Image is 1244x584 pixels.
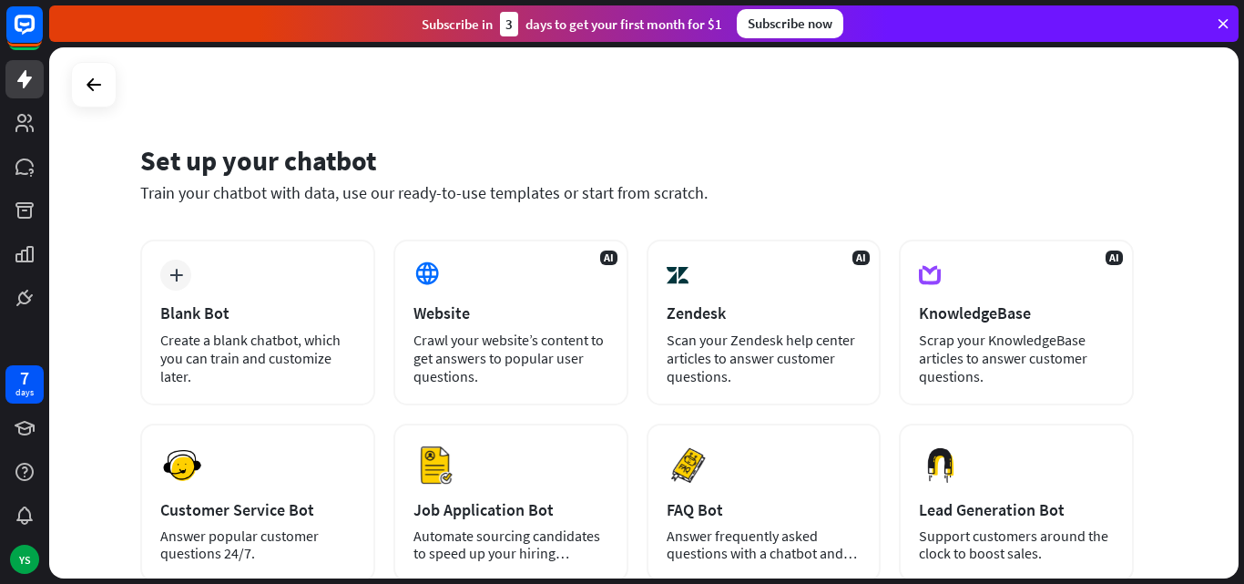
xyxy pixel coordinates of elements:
a: 7 days [5,365,44,404]
div: Subscribe now [737,9,843,38]
div: YS [10,545,39,574]
div: Subscribe in days to get your first month for $1 [422,12,722,36]
div: 3 [500,12,518,36]
div: days [15,386,34,399]
div: 7 [20,370,29,386]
